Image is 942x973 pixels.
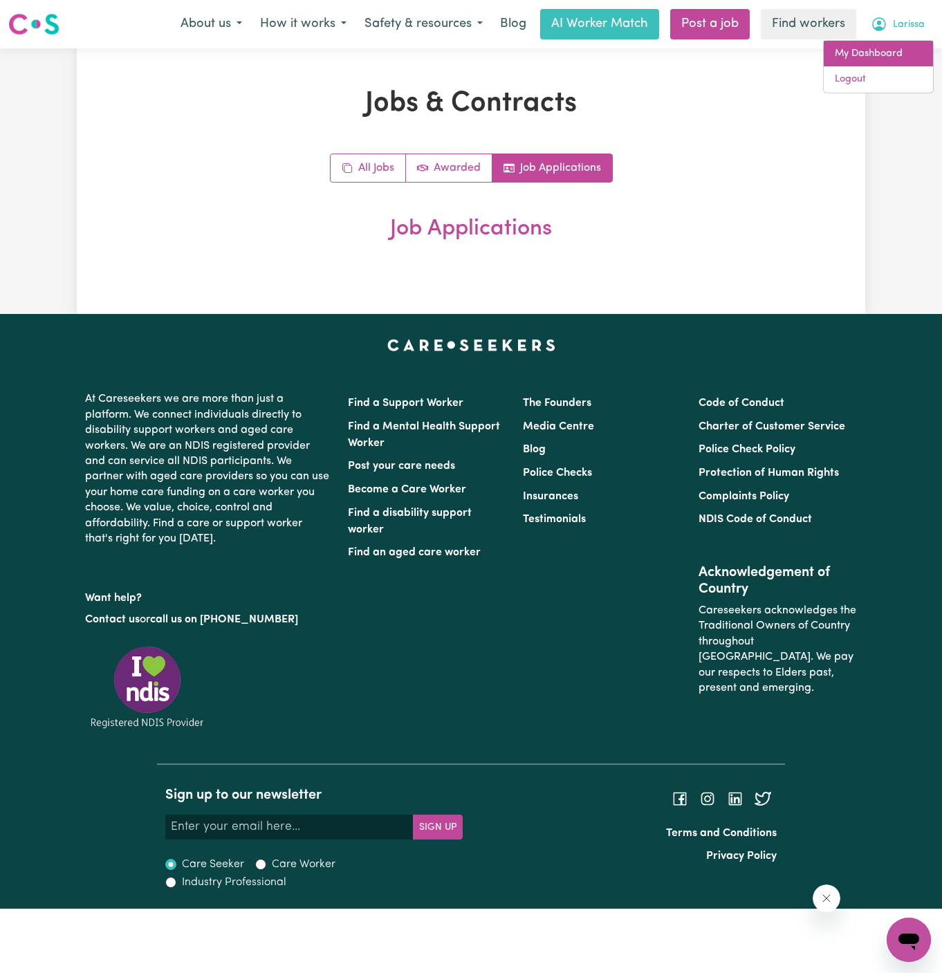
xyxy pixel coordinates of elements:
[824,66,933,93] a: Logout
[492,154,612,182] a: Job applications
[824,41,933,67] a: My Dashboard
[523,514,586,525] a: Testimonials
[8,10,84,21] span: Need any help?
[670,9,750,39] a: Post a job
[8,8,59,40] a: Careseekers logo
[887,918,931,962] iframe: Button to launch messaging window
[85,585,331,606] p: Want help?
[666,828,777,839] a: Terms and Conditions
[85,644,210,730] img: Registered NDIS provider
[761,9,856,39] a: Find workers
[699,421,845,432] a: Charter of Customer Service
[727,793,744,804] a: Follow Careseekers on LinkedIn
[893,17,925,33] span: Larissa
[413,815,463,840] button: Subscribe
[172,10,251,39] button: About us
[331,154,406,182] a: All jobs
[523,398,591,409] a: The Founders
[862,10,934,39] button: My Account
[151,87,791,120] h1: Jobs & Contracts
[492,9,535,39] a: Blog
[348,461,455,472] a: Post your care needs
[165,787,463,804] h2: Sign up to our newsletter
[85,606,331,633] p: or
[699,793,716,804] a: Follow Careseekers on Instagram
[355,10,492,39] button: Safety & resources
[406,154,492,182] a: Active jobs
[699,514,812,525] a: NDIS Code of Conduct
[523,421,594,432] a: Media Centre
[699,467,839,479] a: Protection of Human Rights
[151,216,791,242] h2: Job Applications
[182,856,244,873] label: Care Seeker
[85,386,331,552] p: At Careseekers we are more than just a platform. We connect individuals directly to disability su...
[85,614,140,625] a: Contact us
[348,421,500,449] a: Find a Mental Health Support Worker
[699,491,789,502] a: Complaints Policy
[523,491,578,502] a: Insurances
[699,597,857,701] p: Careseekers acknowledges the Traditional Owners of Country throughout [GEOGRAPHIC_DATA]. We pay o...
[706,851,777,862] a: Privacy Policy
[182,874,286,891] label: Industry Professional
[165,815,414,840] input: Enter your email here...
[523,444,546,455] a: Blog
[387,339,555,350] a: Careseekers home page
[272,856,335,873] label: Care Worker
[823,40,934,93] div: My Account
[523,467,592,479] a: Police Checks
[8,12,59,37] img: Careseekers logo
[348,398,463,409] a: Find a Support Worker
[699,398,784,409] a: Code of Conduct
[150,614,298,625] a: call us on [PHONE_NUMBER]
[672,793,688,804] a: Follow Careseekers on Facebook
[251,10,355,39] button: How it works
[540,9,659,39] a: AI Worker Match
[699,444,795,455] a: Police Check Policy
[755,793,771,804] a: Follow Careseekers on Twitter
[348,547,481,558] a: Find an aged care worker
[348,508,472,535] a: Find a disability support worker
[699,564,857,597] h2: Acknowledgement of Country
[348,484,466,495] a: Become a Care Worker
[813,884,840,912] iframe: Close message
